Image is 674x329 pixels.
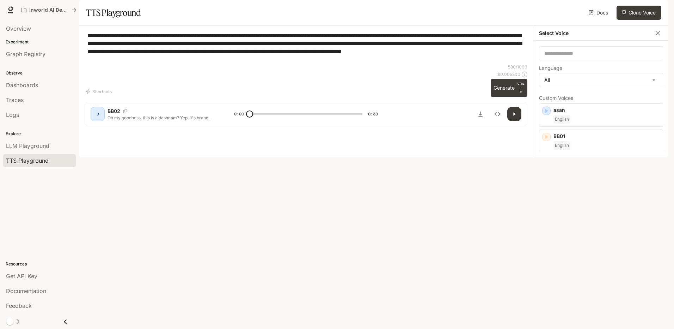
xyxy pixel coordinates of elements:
span: English [553,141,570,150]
div: All [539,73,663,87]
p: Language [539,66,562,71]
button: Shortcuts [85,86,115,97]
span: 0:00 [234,110,244,118]
p: Custom Voices [539,96,663,101]
p: Inworld AI Demos [29,7,69,13]
button: GenerateCTRL +⏎ [491,79,527,97]
p: 530 / 1000 [508,64,527,70]
span: 0:38 [368,110,378,118]
p: BB01 [553,133,660,140]
button: Inspect [490,107,504,121]
div: D [92,108,103,120]
a: Docs [587,6,611,20]
button: Clone Voice [617,6,661,20]
p: Oh my goodness, this is a dashcam? Yep, it's brand new! It lasts about three weeks on a single ch... [108,115,217,121]
button: All workspaces [18,3,80,17]
p: asan [553,107,660,114]
button: Download audio [473,107,488,121]
p: CTRL + [517,82,525,90]
h1: TTS Playground [86,6,141,20]
span: English [553,115,570,124]
p: ⏎ [517,82,525,94]
button: Copy Voice ID [120,109,130,113]
p: BB02 [108,108,120,115]
p: $ 0.005300 [497,71,520,77]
